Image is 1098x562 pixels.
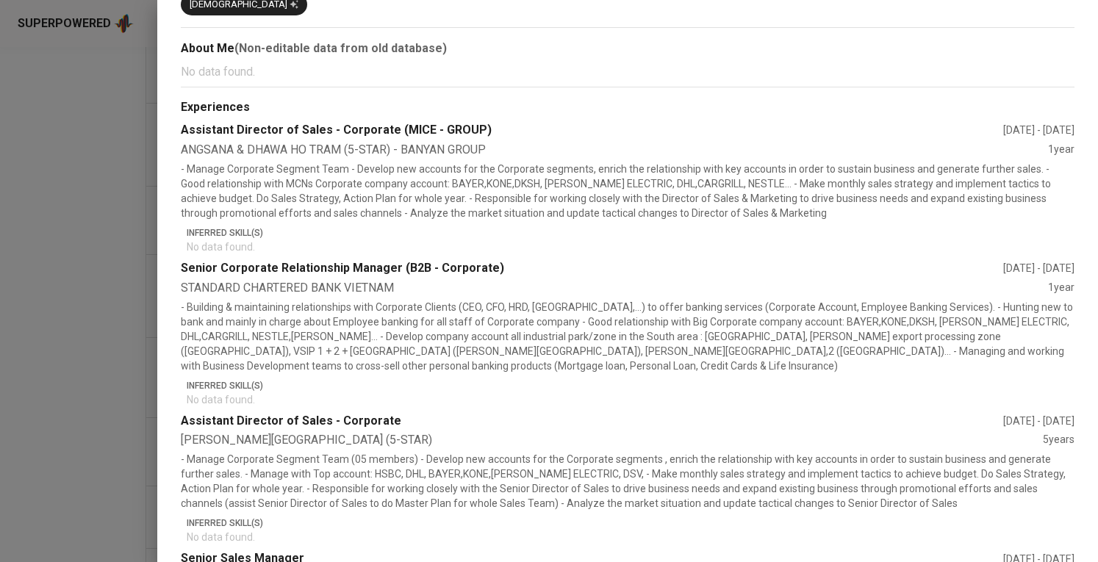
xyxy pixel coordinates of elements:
[1043,432,1074,449] div: 5 years
[187,226,1074,239] p: Inferred Skill(s)
[181,280,1048,297] div: STANDARD CHARTERED BANK VIETNAM
[1048,142,1074,159] div: 1 year
[181,260,1003,277] div: Senior Corporate Relationship Manager (B2B - Corporate)
[181,63,1074,81] p: No data found.
[181,452,1074,511] p: - Manage Corporate Segment Team (05 members) - Develop new accounts for the Corporate segments , ...
[187,530,1074,544] p: No data found.
[234,41,447,55] b: (Non-editable data from old database)
[181,40,1074,57] div: About Me
[181,300,1074,373] p: - Building & maintaining relationships with Corporate Clients (CEO, CFO, HRD, [GEOGRAPHIC_DATA],....
[181,162,1074,220] p: - Manage Corporate Segment Team - Develop new accounts for the Corporate segments, enrich the rel...
[1003,123,1074,137] div: [DATE] - [DATE]
[181,122,1003,139] div: Assistant Director of Sales - Corporate (MICE - GROUP)
[1048,280,1074,297] div: 1 year
[181,413,1003,430] div: Assistant Director of Sales - Corporate
[1003,261,1074,275] div: [DATE] - [DATE]
[187,392,1074,407] p: No data found.
[187,239,1074,254] p: No data found.
[181,99,1074,116] div: Experiences
[187,516,1074,530] p: Inferred Skill(s)
[181,142,1048,159] div: ANGSANA & DHAWA HO TRAM (5-STAR) - BANYAN GROUP
[187,379,1074,392] p: Inferred Skill(s)
[181,432,1043,449] div: [PERSON_NAME][GEOGRAPHIC_DATA] (5-STAR)
[1003,414,1074,428] div: [DATE] - [DATE]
